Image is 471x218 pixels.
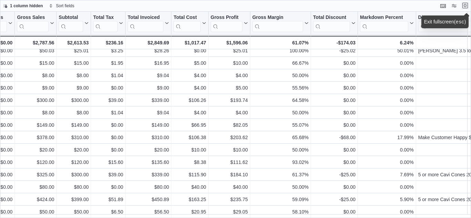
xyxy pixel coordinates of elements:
div: 65.68% [252,133,309,142]
div: $135.60 [128,158,169,166]
div: 50.00% [252,146,309,154]
div: $40.00 [211,183,248,191]
div: $9.00 [128,84,169,92]
button: Total Invoiced [128,14,169,32]
div: $0.00 [313,158,355,166]
div: $0.00 [313,121,355,129]
button: Gross Sales [17,14,54,32]
div: Gross Profit [211,14,242,32]
div: $5.00 [211,84,248,92]
div: $82.05 [211,121,248,129]
div: 50.00% [252,108,309,117]
div: $111.62 [211,158,248,166]
div: $20.95 [173,208,206,216]
div: $8.00 [17,71,54,80]
div: $0.00 [313,59,355,67]
div: $2,613.53 [59,39,89,47]
div: $9.04 [128,71,169,80]
div: $10.00 [211,59,248,67]
div: $20.00 [59,146,89,154]
div: 50.00% [252,71,309,80]
div: $0.00 [313,146,355,154]
button: Total Discount [313,14,355,32]
div: $51.89 [93,195,123,204]
span: Sort fields [56,3,74,9]
div: $8.00 [59,108,89,117]
div: -$174.03 [313,39,355,47]
div: $0.00 [173,46,206,55]
button: Gross Profit [211,14,248,32]
div: $0.00 [313,183,355,191]
div: 0.00% [360,208,413,216]
div: 6.24% [360,39,413,47]
div: 50.01% [360,46,413,55]
div: Gross Margin [252,14,303,21]
div: 61.07% [252,39,309,47]
div: $450.89 [128,195,169,204]
div: Subtotal [59,14,83,21]
div: $184.10 [211,170,248,179]
div: $80.00 [128,183,169,191]
div: $8.00 [17,108,54,117]
button: Gross Margin [252,14,309,32]
div: $50.00 [59,208,89,216]
div: Markdown Percent [360,14,408,21]
button: 1 column hidden [0,2,46,10]
div: $80.00 [59,183,89,191]
div: $10.00 [211,146,248,154]
div: 7.69% [360,170,413,179]
div: 58.10% [252,208,309,216]
span: 1 column hidden [10,3,43,9]
div: $25.01 [59,46,89,55]
div: $106.26 [173,96,206,104]
div: $120.00 [59,158,89,166]
div: $4.00 [211,71,248,80]
div: 66.67% [252,59,309,67]
div: 100.00% [252,46,309,55]
div: $2,849.69 [128,39,169,47]
button: Total Cost [173,14,206,32]
div: $16.95 [128,59,169,67]
div: $193.74 [211,96,248,104]
div: $0.00 [313,84,355,92]
div: $1.95 [93,59,123,67]
div: 0.00% [360,121,413,129]
div: $310.00 [59,133,89,142]
div: $10.00 [173,146,206,154]
div: $424.00 [17,195,54,204]
div: $0.00 [313,96,355,104]
div: $115.90 [173,170,206,179]
div: $80.00 [17,183,54,191]
div: 55.07% [252,121,309,129]
div: $9.00 [59,84,89,92]
div: $4.00 [173,84,206,92]
div: Total Cost [173,14,200,21]
div: $4.00 [211,108,248,117]
div: $39.00 [93,96,123,104]
div: $399.00 [59,195,89,204]
div: 0.00% [360,96,413,104]
button: Total Tax [93,14,123,32]
div: $0.00 [93,84,123,92]
div: $325.00 [17,170,54,179]
div: $163.25 [173,195,206,204]
div: 93.02% [252,158,309,166]
div: $0.00 [93,121,123,129]
div: $339.00 [128,96,169,104]
div: $50.03 [17,46,54,55]
div: $29.05 [211,208,248,216]
div: $9.00 [17,84,54,92]
div: 61.37% [252,170,309,179]
div: $106.38 [173,133,206,142]
div: -$25.00 [313,195,355,204]
div: 5.90% [360,195,413,204]
button: Keyboard shortcuts [439,2,447,10]
div: $5.00 [173,59,206,67]
div: $39.00 [93,170,123,179]
div: $50.00 [17,208,54,216]
div: 0.00% [360,158,413,166]
div: $0.00 [313,71,355,80]
kbd: esc [456,19,464,25]
div: $2,787.56 [17,39,54,47]
div: $149.00 [59,121,89,129]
